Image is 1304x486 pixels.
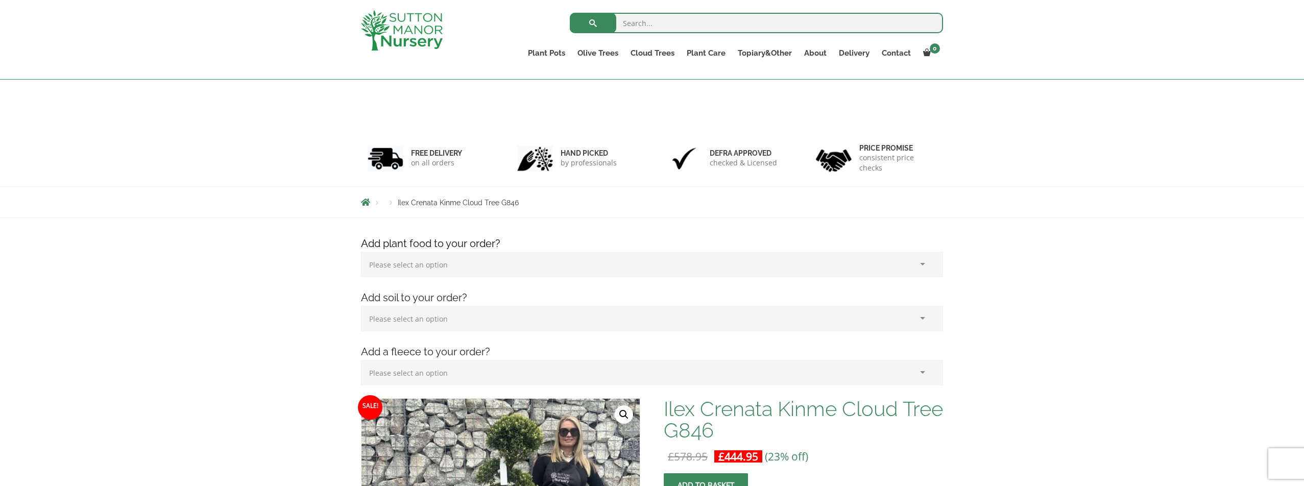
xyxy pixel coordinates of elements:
h4: Add plant food to your order? [353,236,951,252]
input: Search... [570,13,943,33]
h6: FREE DELIVERY [411,149,462,158]
bdi: 578.95 [668,449,708,464]
span: £ [668,449,674,464]
a: Cloud Trees [624,46,681,60]
h6: Defra approved [710,149,777,158]
h4: Add a fleece to your order? [353,344,951,360]
img: logo [361,10,443,51]
span: Sale! [358,395,382,420]
img: 4.jpg [816,143,852,174]
a: Topiary&Other [732,46,798,60]
a: View full-screen image gallery [615,405,633,424]
a: Olive Trees [571,46,624,60]
h4: Add soil to your order? [353,290,951,306]
span: (23% off) [765,449,808,464]
p: on all orders [411,158,462,168]
img: 3.jpg [666,145,702,172]
span: £ [718,449,725,464]
p: by professionals [561,158,617,168]
a: About [798,46,833,60]
bdi: 444.95 [718,449,758,464]
a: Delivery [833,46,876,60]
img: 1.jpg [368,145,403,172]
h6: hand picked [561,149,617,158]
h6: Price promise [859,143,937,153]
nav: Breadcrumbs [361,198,943,206]
p: checked & Licensed [710,158,777,168]
span: Ilex Crenata Kinme Cloud Tree G846 [398,199,519,207]
a: Plant Care [681,46,732,60]
a: Plant Pots [522,46,571,60]
span: 0 [930,43,940,54]
a: 0 [917,46,943,60]
a: Contact [876,46,917,60]
h1: Ilex Crenata Kinme Cloud Tree G846 [664,398,943,441]
p: consistent price checks [859,153,937,173]
img: 2.jpg [517,145,553,172]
